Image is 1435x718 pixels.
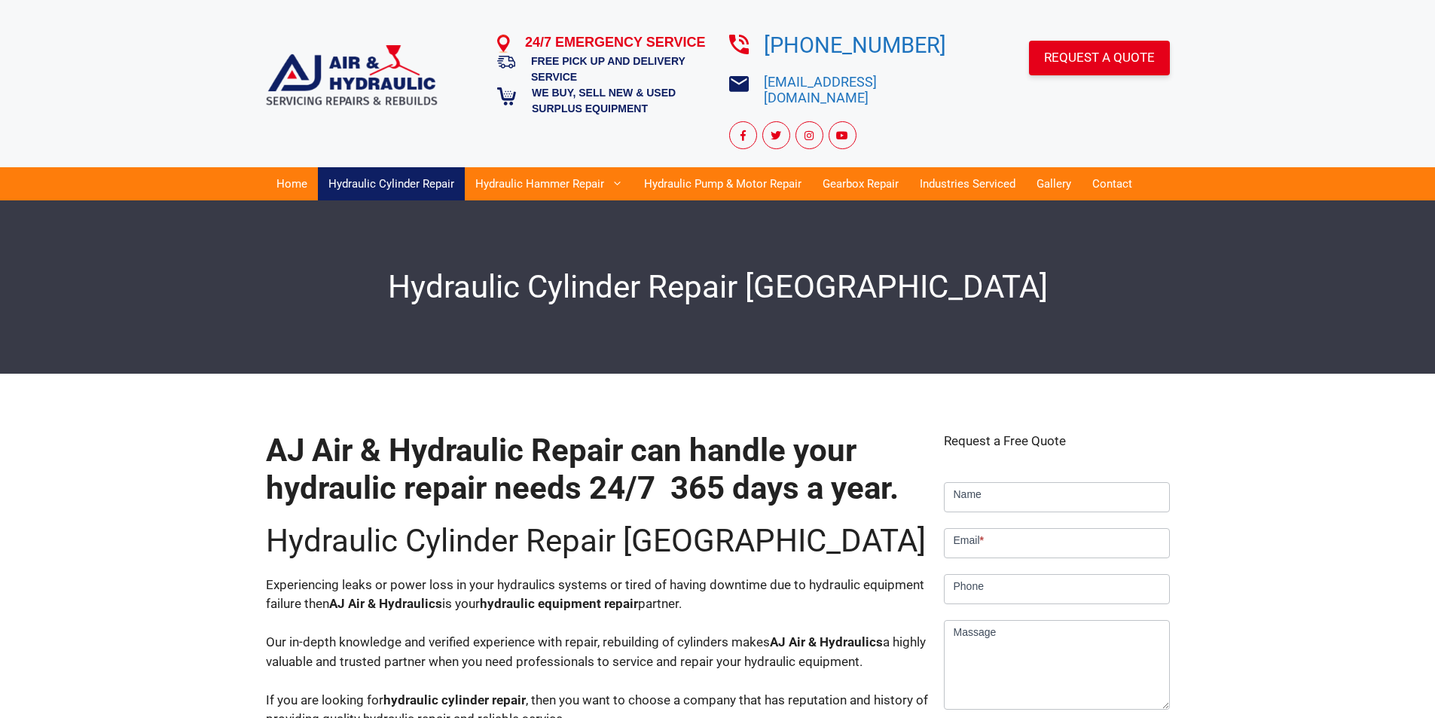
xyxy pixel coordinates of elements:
[266,167,318,200] a: Home
[266,432,899,506] strong: AJ Air & Hydraulic Repair can handle your hydraulic repair needs 24/7 365 days a year.
[266,576,944,614] p: Experiencing leaks or power loss in your hydraulics systems or tired of having downtime due to hy...
[480,596,638,611] strong: hydraulic equipment repair
[764,74,877,106] a: [EMAIL_ADDRESS][DOMAIN_NAME]
[465,167,634,200] a: Hydraulic Hammer Repair
[764,32,946,58] a: [PHONE_NUMBER]
[318,167,465,200] a: Hydraulic Cylinder Repair
[634,167,812,200] a: Hydraulic Pump & Motor Repair
[812,167,909,200] a: Gearbox Repair
[770,634,883,649] strong: AJ Air & Hydraulics
[383,692,526,707] strong: hydraulic cylinder repair
[266,268,1170,306] h1: Hydraulic Cylinder Repair [GEOGRAPHIC_DATA]
[266,522,944,560] h1: Hydraulic Cylinder Repair [GEOGRAPHIC_DATA]
[329,596,442,611] strong: AJ Air & Hydraulics
[1082,167,1143,200] a: Contact
[909,167,1026,200] a: Industries Serviced
[532,85,707,117] h5: WE BUY, SELL NEW & USED SURPLUS EQUIPMENT
[525,32,707,53] h4: 24/7 EMERGENCY SERVICE
[1029,41,1170,75] a: REQUEST A QUOTE
[1026,167,1082,200] a: Gallery
[944,432,1170,451] p: Request a Free Quote
[531,53,707,85] h5: FREE PICK UP AND DELIVERY SERVICE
